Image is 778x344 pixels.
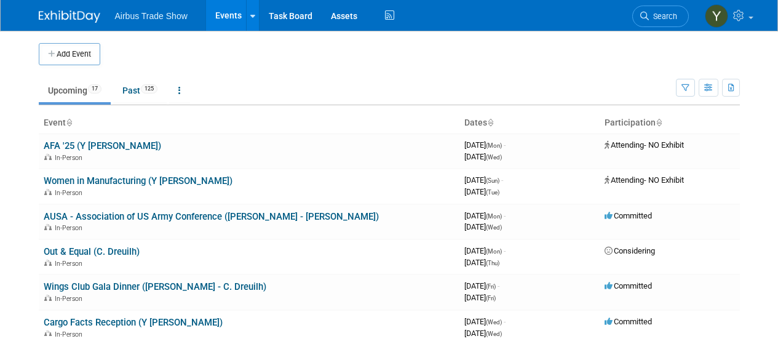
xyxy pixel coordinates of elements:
[55,260,86,268] span: In-Person
[504,140,506,150] span: -
[39,79,111,102] a: Upcoming17
[113,79,167,102] a: Past125
[464,317,506,326] span: [DATE]
[459,113,600,134] th: Dates
[464,293,496,302] span: [DATE]
[464,281,499,290] span: [DATE]
[464,246,506,255] span: [DATE]
[115,11,188,21] span: Airbus Trade Show
[486,177,499,184] span: (Sun)
[464,222,502,231] span: [DATE]
[44,154,52,160] img: In-Person Event
[88,84,101,94] span: 17
[486,260,499,266] span: (Thu)
[44,211,379,222] a: AUSA - Association of US Army Conference ([PERSON_NAME] - [PERSON_NAME])
[605,281,652,290] span: Committed
[464,258,499,267] span: [DATE]
[44,330,52,337] img: In-Person Event
[605,211,652,220] span: Committed
[44,295,52,301] img: In-Person Event
[141,84,157,94] span: 125
[44,140,161,151] a: AFA '25 (Y [PERSON_NAME])
[605,140,684,150] span: Attending- NO Exhibit
[464,329,502,338] span: [DATE]
[486,295,496,302] span: (Fri)
[605,246,655,255] span: Considering
[39,10,100,23] img: ExhibitDay
[486,283,496,290] span: (Fri)
[486,154,502,161] span: (Wed)
[66,118,72,127] a: Sort by Event Name
[600,113,740,134] th: Participation
[39,113,459,134] th: Event
[486,189,499,196] span: (Tue)
[55,330,86,338] span: In-Person
[44,260,52,266] img: In-Person Event
[605,317,652,326] span: Committed
[656,118,662,127] a: Sort by Participation Type
[504,211,506,220] span: -
[632,6,689,27] a: Search
[464,187,499,196] span: [DATE]
[44,189,52,195] img: In-Person Event
[486,224,502,231] span: (Wed)
[504,317,506,326] span: -
[649,12,677,21] span: Search
[55,224,86,232] span: In-Person
[44,175,232,186] a: Women in Manufacturing (Y [PERSON_NAME])
[486,248,502,255] span: (Mon)
[501,175,503,185] span: -
[44,281,266,292] a: Wings Club Gala Dinner ([PERSON_NAME] - C. Dreuilh)
[55,154,86,162] span: In-Person
[44,246,140,257] a: Out & Equal (C. Dreuilh)
[39,43,100,65] button: Add Event
[486,330,502,337] span: (Wed)
[464,152,502,161] span: [DATE]
[486,142,502,149] span: (Mon)
[55,189,86,197] span: In-Person
[464,175,503,185] span: [DATE]
[464,140,506,150] span: [DATE]
[705,4,728,28] img: Yolanda Bauza
[55,295,86,303] span: In-Person
[44,224,52,230] img: In-Person Event
[498,281,499,290] span: -
[487,118,493,127] a: Sort by Start Date
[44,317,223,328] a: Cargo Facts Reception (Y [PERSON_NAME])
[464,211,506,220] span: [DATE]
[486,213,502,220] span: (Mon)
[486,319,502,326] span: (Wed)
[504,246,506,255] span: -
[605,175,684,185] span: Attending- NO Exhibit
